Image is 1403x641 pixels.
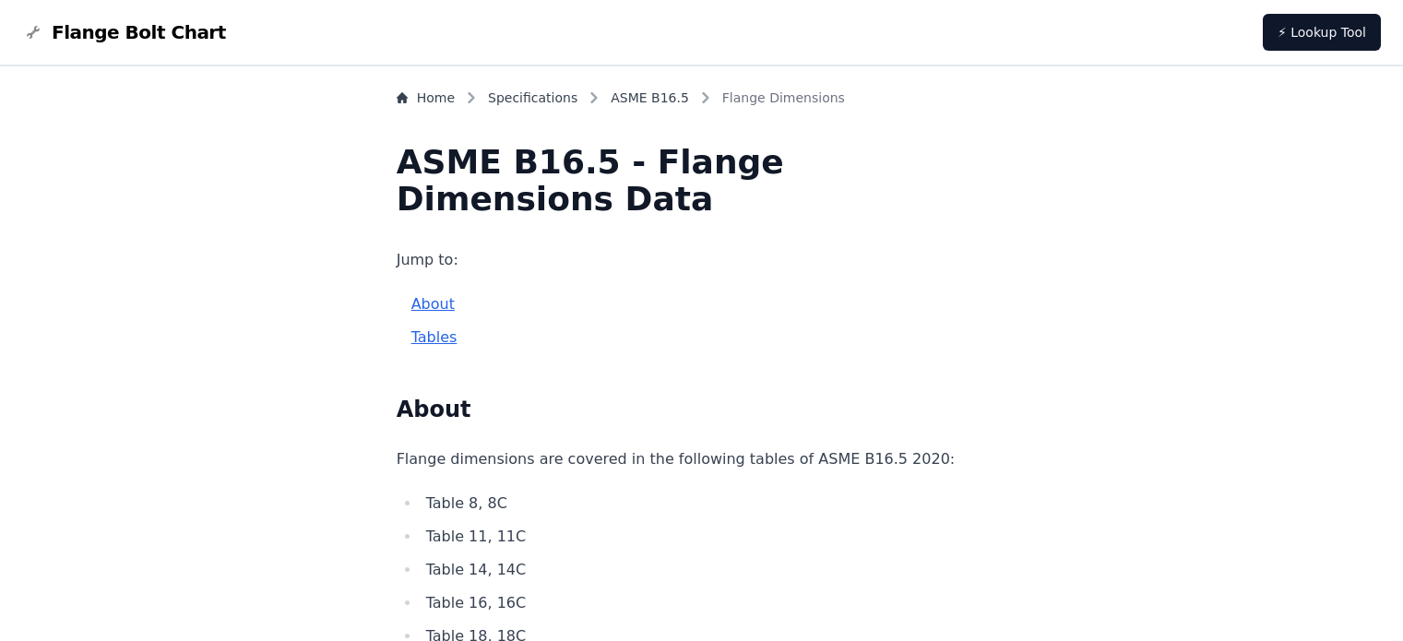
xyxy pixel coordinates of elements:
[488,89,577,107] a: Specifications
[411,328,458,346] a: Tables
[611,89,689,107] a: ASME B16.5
[397,247,1007,273] p: Jump to:
[397,89,1007,114] nav: Breadcrumb
[22,19,226,45] a: Flange Bolt Chart LogoFlange Bolt Chart
[397,446,1007,472] p: Flange dimensions are covered in the following tables of ASME B16.5 2020:
[421,491,1007,516] li: Table 8, 8C
[397,395,1007,424] h2: About
[1263,14,1381,51] a: ⚡ Lookup Tool
[421,557,1007,583] li: Table 14, 14C
[722,89,845,107] span: Flange Dimensions
[411,295,455,313] a: About
[397,144,1007,218] h1: ASME B16.5 - Flange Dimensions Data
[397,89,455,107] a: Home
[52,19,226,45] span: Flange Bolt Chart
[421,524,1007,550] li: Table 11, 11C
[421,590,1007,616] li: Table 16, 16C
[22,21,44,43] img: Flange Bolt Chart Logo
